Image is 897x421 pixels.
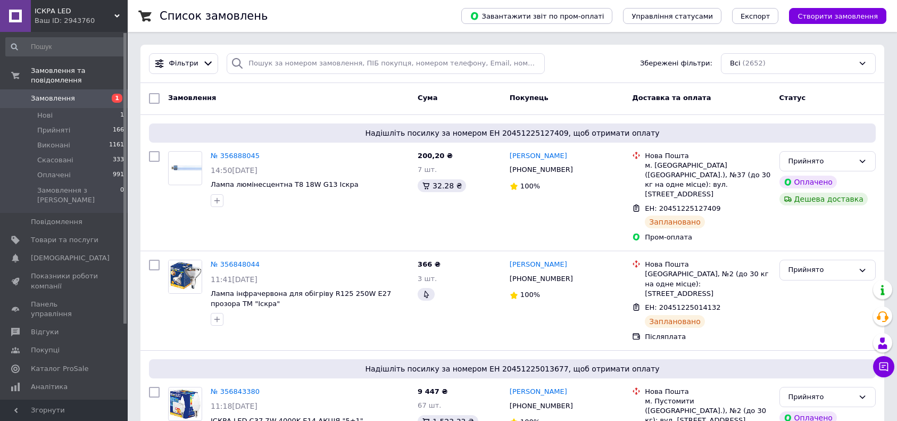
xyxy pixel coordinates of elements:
button: Управління статусами [623,8,721,24]
a: Фото товару [168,151,202,185]
span: Замовлення [31,94,75,103]
a: Фото товару [168,260,202,294]
a: Фото товару [168,387,202,421]
a: № 356888045 [211,152,260,160]
span: Cума [418,94,437,102]
div: [GEOGRAPHIC_DATA], №2 (до 30 кг на одне місце): [STREET_ADDRESS] [645,269,770,299]
span: 100% [520,182,540,190]
span: Експорт [741,12,770,20]
span: Надішліть посилку за номером ЕН 20451225127409, щоб отримати оплату [153,128,871,138]
span: Покупці [31,345,60,355]
span: Збережені фільтри: [640,59,712,69]
input: Пошук за номером замовлення, ПІБ покупця, номером телефону, Email, номером накладної [227,53,545,74]
span: Оплачені [37,170,71,180]
span: Статус [779,94,806,102]
span: 14:50[DATE] [211,166,258,175]
span: 11:41[DATE] [211,275,258,284]
div: м. [GEOGRAPHIC_DATA] ([GEOGRAPHIC_DATA].), №37 (до 30 кг на одне місце): вул. [STREET_ADDRESS] [645,161,770,200]
span: Показники роботи компанії [31,271,98,291]
span: Прийняті [37,126,70,135]
span: 200,20 ₴ [418,152,453,160]
span: Покупець [510,94,549,102]
span: 991 [113,170,124,180]
div: Нова Пошта [645,387,770,397]
a: № 356848044 [211,260,260,268]
span: 0 [120,186,124,205]
img: Фото товару [169,389,202,419]
img: Фото товару [169,165,202,171]
span: Замовлення з [PERSON_NAME] [37,186,120,205]
span: Скасовані [37,155,73,165]
a: [PERSON_NAME] [510,260,567,270]
div: [PHONE_NUMBER] [508,272,575,286]
div: Нова Пошта [645,151,770,161]
span: Нові [37,111,53,120]
span: ЕН: 20451225127409 [645,204,720,212]
span: 1161 [109,141,124,150]
a: [PERSON_NAME] [510,151,567,161]
span: [DEMOGRAPHIC_DATA] [31,253,110,263]
div: Дешева доставка [779,193,868,205]
span: Доставка та оплата [632,94,711,102]
span: 67 шт. [418,401,441,409]
span: Надішліть посилку за номером ЕН 20451225013677, щоб отримати оплату [153,364,871,374]
span: Виконані [37,141,70,150]
div: Заплановано [645,216,705,228]
div: Післяплата [645,332,770,342]
span: 11:18[DATE] [211,402,258,410]
span: Панель управління [31,300,98,319]
div: Прийнято [788,265,854,276]
button: Чат з покупцем [873,356,894,377]
span: 1 [120,111,124,120]
a: № 356843380 [211,387,260,395]
span: 333 [113,155,124,165]
span: Всі [730,59,741,69]
div: Пром-оплата [645,233,770,242]
span: Відгуки [31,327,59,337]
div: Прийнято [788,392,854,403]
span: ІСКРА LED [35,6,114,16]
img: Фото товару [169,260,202,293]
div: Оплачено [779,176,837,188]
span: 166 [113,126,124,135]
span: 366 ₴ [418,260,441,268]
span: Створити замовлення [798,12,878,20]
a: Створити замовлення [778,12,886,20]
div: [PHONE_NUMBER] [508,163,575,177]
span: Повідомлення [31,217,82,227]
div: Нова Пошта [645,260,770,269]
span: Завантажити звіт по пром-оплаті [470,11,604,21]
span: 100% [520,291,540,299]
span: 1 [112,94,122,103]
span: Замовлення та повідомлення [31,66,128,85]
div: [PHONE_NUMBER] [508,399,575,413]
span: Каталог ProSale [31,364,88,374]
span: 3 шт. [418,275,437,283]
span: Аналітика [31,382,68,392]
span: ЕН: 20451225014132 [645,303,720,311]
div: Прийнято [788,156,854,167]
input: Пошук [5,37,125,56]
a: Лампа інфрачервона для обігріву R125 250W E27 прозора ТМ "Іскра" [211,290,391,308]
button: Створити замовлення [789,8,886,24]
div: 32.28 ₴ [418,179,466,192]
a: [PERSON_NAME] [510,387,567,397]
span: (2652) [743,59,766,67]
span: Замовлення [168,94,216,102]
button: Експорт [732,8,779,24]
h1: Список замовлень [160,10,268,22]
div: Ваш ID: 2943760 [35,16,128,26]
span: Фільтри [169,59,198,69]
span: 9 447 ₴ [418,387,447,395]
button: Завантажити звіт по пром-оплаті [461,8,612,24]
span: 7 шт. [418,166,437,174]
span: Товари та послуги [31,235,98,245]
span: Управління статусами [632,12,713,20]
a: Лампа люмінесцентна Т8 18W G13 Іскра [211,180,359,188]
div: Заплановано [645,315,705,328]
